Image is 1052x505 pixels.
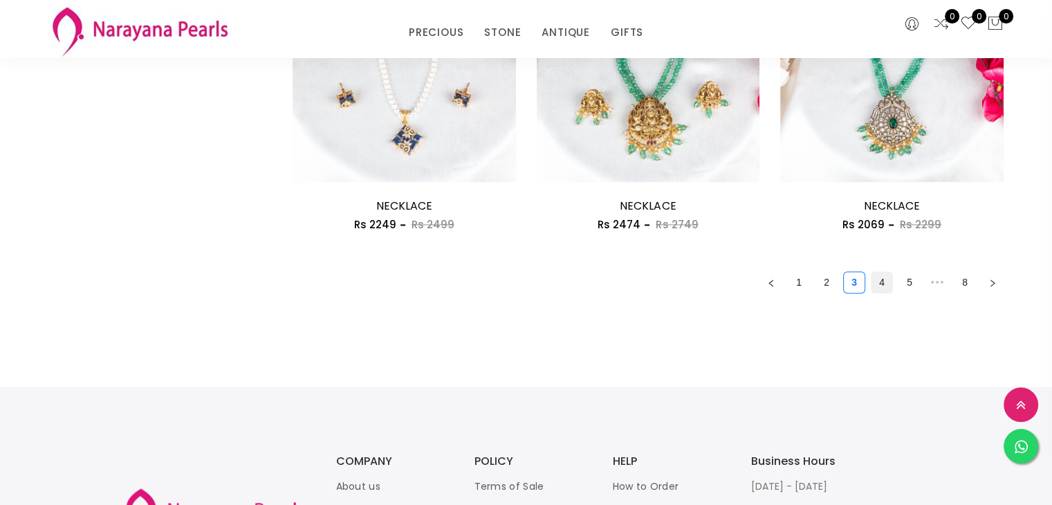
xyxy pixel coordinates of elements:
span: Rs 2474 [598,217,640,232]
h3: POLICY [474,456,585,467]
li: 2 [815,271,838,293]
a: How to Order [613,479,679,493]
span: Rs 2069 [842,217,885,232]
span: Rs 2499 [412,217,454,232]
li: 5 [898,271,921,293]
h3: Business Hours [751,456,862,467]
span: Rs 2249 [354,217,396,232]
span: Rs 2749 [656,217,698,232]
li: 3 [843,271,865,293]
a: 5 [899,272,920,293]
span: 0 [999,9,1013,24]
a: 4 [871,272,892,293]
a: ANTIQUE [542,22,590,43]
p: [DATE] - [DATE] [751,478,862,495]
a: 1 [788,272,809,293]
li: 4 [871,271,893,293]
a: STONE [484,22,521,43]
span: 0 [972,9,986,24]
a: 0 [960,15,977,33]
h3: COMPANY [336,456,447,467]
button: left [760,271,782,293]
li: Previous Page [760,271,782,293]
a: NECKLACE [376,198,432,214]
a: PRECIOUS [409,22,463,43]
a: GIFTS [611,22,643,43]
span: ••• [926,271,948,293]
a: 3 [844,272,865,293]
a: NECKLACE [864,198,920,214]
li: 1 [788,271,810,293]
span: Rs 2299 [900,217,941,232]
a: About us [336,479,380,493]
h3: HELP [613,456,723,467]
button: 0 [987,15,1004,33]
button: right [981,271,1004,293]
a: 0 [933,15,950,33]
span: left [767,279,775,287]
span: right [988,279,997,287]
li: Next 5 Pages [926,271,948,293]
a: NECKLACE [620,198,676,214]
a: 8 [954,272,975,293]
span: 0 [945,9,959,24]
li: Next Page [981,271,1004,293]
li: 8 [954,271,976,293]
a: Terms of Sale [474,479,544,493]
a: 2 [816,272,837,293]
